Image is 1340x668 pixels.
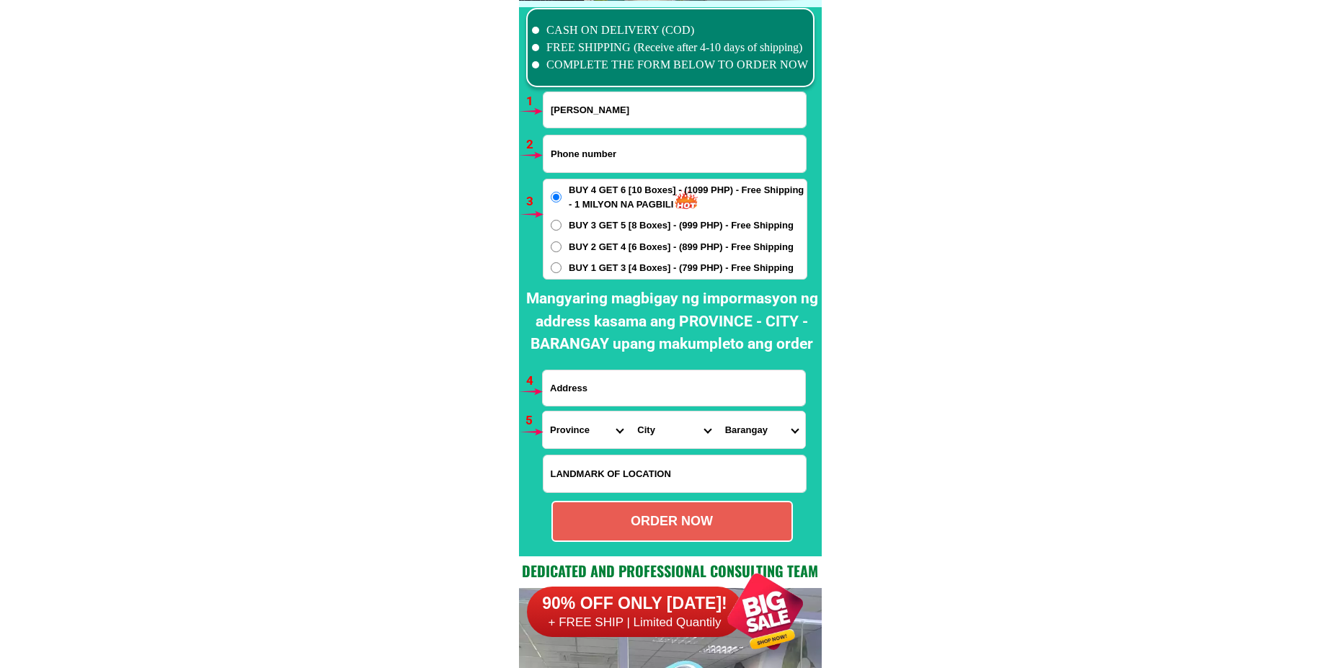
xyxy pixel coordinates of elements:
h6: 90% OFF ONLY [DATE]! [527,593,743,615]
input: Input full_name [543,92,806,128]
select: Select province [543,411,630,448]
input: Input address [543,370,805,406]
input: BUY 1 GET 3 [4 Boxes] - (799 PHP) - Free Shipping [551,262,562,273]
div: ORDER NOW [553,512,791,531]
h6: 1 [526,92,543,111]
select: Select district [630,411,717,448]
span: BUY 2 GET 4 [6 Boxes] - (899 PHP) - Free Shipping [569,240,794,254]
input: Input phone_number [543,135,806,172]
h6: + FREE SHIP | Limited Quantily [527,615,743,631]
li: COMPLETE THE FORM BELOW TO ORDER NOW [532,56,809,74]
h6: 2 [526,135,543,154]
h2: Mangyaring magbigay ng impormasyon ng address kasama ang PROVINCE - CITY - BARANGAY upang makumpl... [523,288,822,356]
input: Input LANDMARKOFLOCATION [543,455,806,492]
li: CASH ON DELIVERY (COD) [532,22,809,39]
input: BUY 3 GET 5 [8 Boxes] - (999 PHP) - Free Shipping [551,220,562,231]
li: FREE SHIPPING (Receive after 4-10 days of shipping) [532,39,809,56]
span: BUY 4 GET 6 [10 Boxes] - (1099 PHP) - Free Shipping - 1 MILYON NA PAGBILI [569,183,807,211]
h2: Dedicated and professional consulting team [519,560,822,582]
input: BUY 2 GET 4 [6 Boxes] - (899 PHP) - Free Shipping [551,241,562,252]
h6: 3 [526,192,543,211]
span: BUY 1 GET 3 [4 Boxes] - (799 PHP) - Free Shipping [569,261,794,275]
h6: 5 [525,411,542,430]
select: Select commune [718,411,805,448]
h6: 4 [526,372,543,391]
input: BUY 4 GET 6 [10 Boxes] - (1099 PHP) - Free Shipping - 1 MILYON NA PAGBILI [551,192,562,202]
span: BUY 3 GET 5 [8 Boxes] - (999 PHP) - Free Shipping [569,218,794,233]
